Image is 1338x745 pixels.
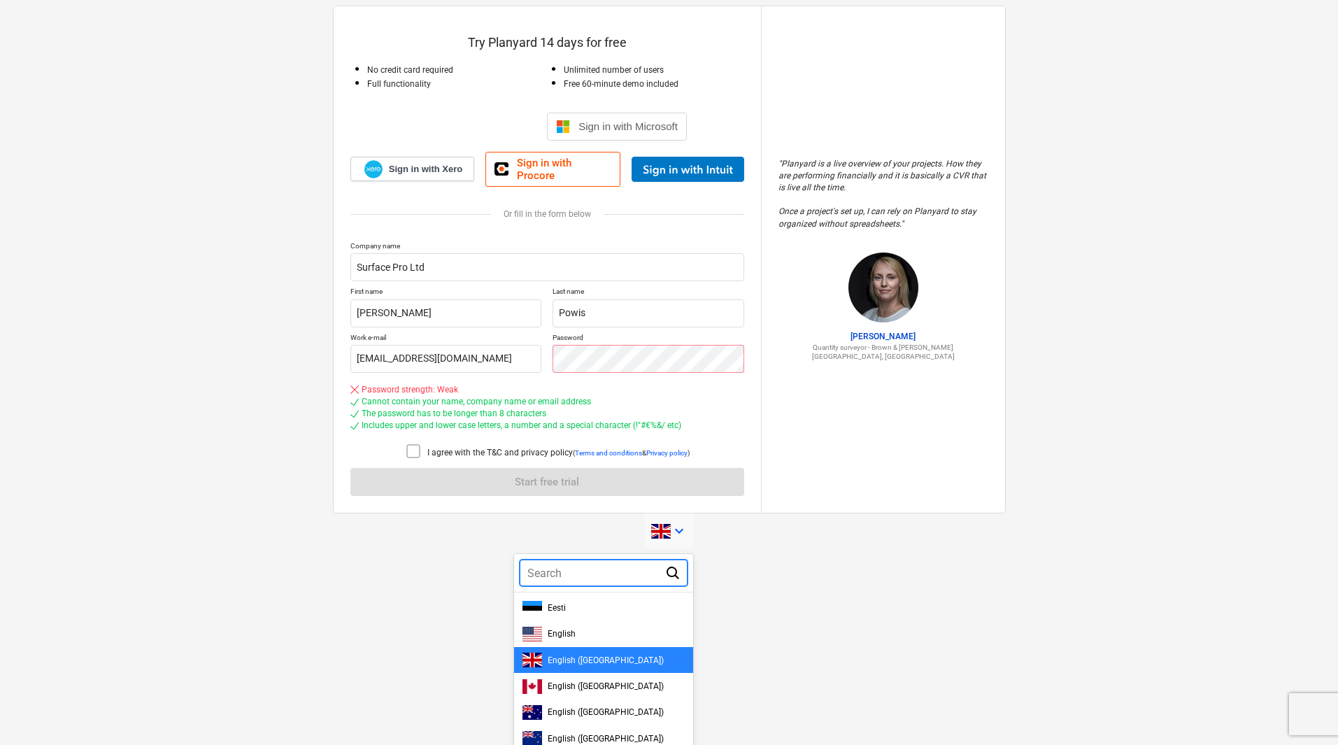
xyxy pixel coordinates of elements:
span: English [548,629,576,639]
span: English ([GEOGRAPHIC_DATA]) [548,655,664,665]
span: Eesti [548,603,566,613]
span: English ([GEOGRAPHIC_DATA]) [548,681,664,691]
span: English ([GEOGRAPHIC_DATA]) [548,734,664,744]
span: English ([GEOGRAPHIC_DATA]) [548,707,664,717]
